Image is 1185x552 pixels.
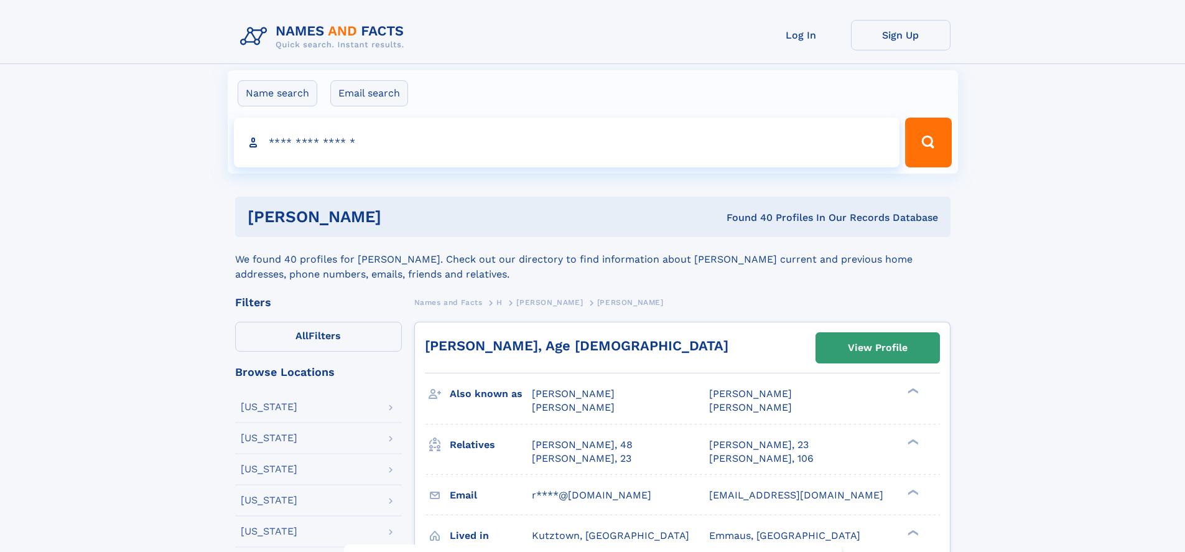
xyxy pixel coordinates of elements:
h3: Lived in [450,525,532,546]
div: [US_STATE] [241,526,297,536]
span: [PERSON_NAME] [597,298,664,307]
span: [PERSON_NAME] [709,388,792,400]
div: [US_STATE] [241,433,297,443]
div: View Profile [848,334,908,362]
div: [US_STATE] [241,402,297,412]
a: [PERSON_NAME], 48 [532,438,633,452]
span: [EMAIL_ADDRESS][DOMAIN_NAME] [709,489,883,501]
span: [PERSON_NAME] [516,298,583,307]
div: Filters [235,297,402,308]
a: [PERSON_NAME], 106 [709,452,814,465]
span: Emmaus, [GEOGRAPHIC_DATA] [709,530,860,541]
a: Log In [751,20,851,50]
span: H [496,298,503,307]
h1: [PERSON_NAME] [248,209,554,225]
span: [PERSON_NAME] [532,401,615,413]
span: [PERSON_NAME] [532,388,615,400]
a: [PERSON_NAME], 23 [709,438,809,452]
div: Found 40 Profiles In Our Records Database [554,211,938,225]
span: Kutztown, [GEOGRAPHIC_DATA] [532,530,689,541]
img: Logo Names and Facts [235,20,414,54]
a: H [496,294,503,310]
div: [US_STATE] [241,495,297,505]
span: All [295,330,309,342]
h3: Relatives [450,434,532,456]
div: [US_STATE] [241,464,297,474]
div: ❯ [904,437,919,446]
h3: Also known as [450,383,532,405]
a: [PERSON_NAME], Age [DEMOGRAPHIC_DATA] [425,338,728,353]
input: search input [234,118,900,167]
a: [PERSON_NAME] [516,294,583,310]
label: Filters [235,322,402,352]
label: Email search [330,80,408,106]
a: Names and Facts [414,294,483,310]
div: ❯ [904,387,919,395]
button: Search Button [905,118,951,167]
div: ❯ [904,528,919,536]
h3: Email [450,485,532,506]
a: [PERSON_NAME], 23 [532,452,631,465]
div: ❯ [904,488,919,496]
a: View Profile [816,333,939,363]
a: Sign Up [851,20,950,50]
span: [PERSON_NAME] [709,401,792,413]
div: Browse Locations [235,367,402,378]
div: We found 40 profiles for [PERSON_NAME]. Check out our directory to find information about [PERSON... [235,237,950,282]
label: Name search [238,80,317,106]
